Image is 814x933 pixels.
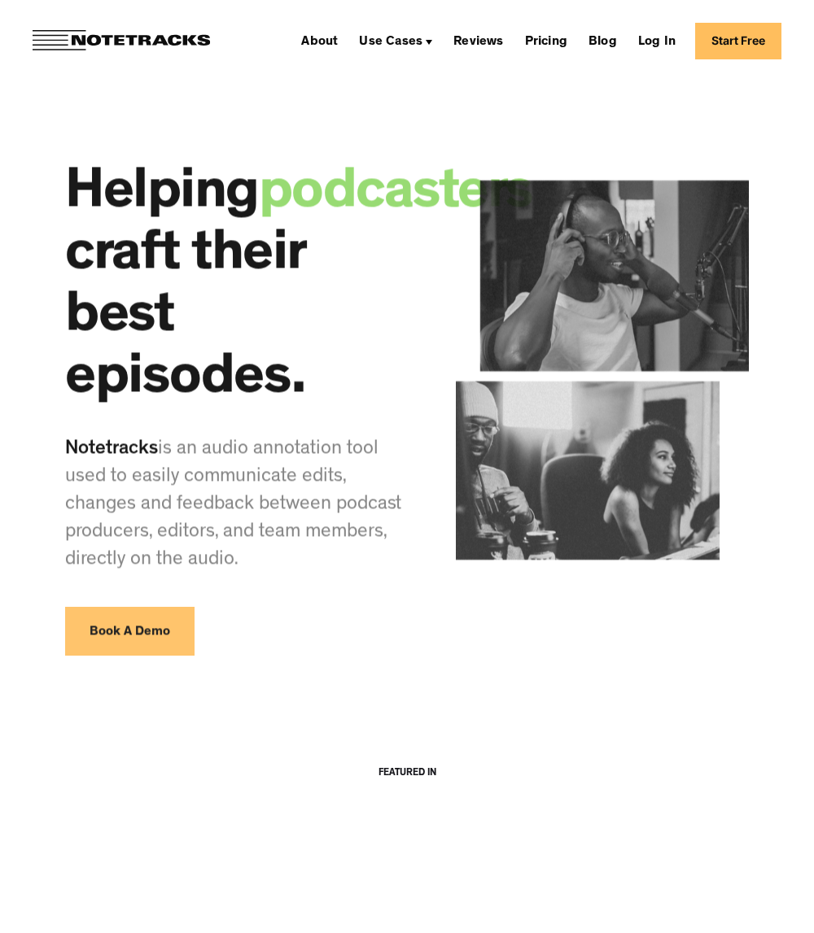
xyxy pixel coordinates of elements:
a: Book A Demo [65,608,195,656]
a: About [295,28,344,54]
div: Featured IN [379,768,436,779]
a: Start Free [695,23,781,59]
a: Blog [582,28,624,54]
div: Use Cases [352,28,439,54]
a: Reviews [447,28,510,54]
span: Notetracks [65,440,158,460]
div: Use Cases [359,36,422,49]
h2: Helping craft their best episodes. [65,164,407,412]
p: is an audio annotation tool used to easily communicate edits, changes and feedback between podcas... [65,436,407,574]
span: podcasters [259,167,533,224]
a: Log In [632,28,682,54]
a: Pricing [519,28,574,54]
